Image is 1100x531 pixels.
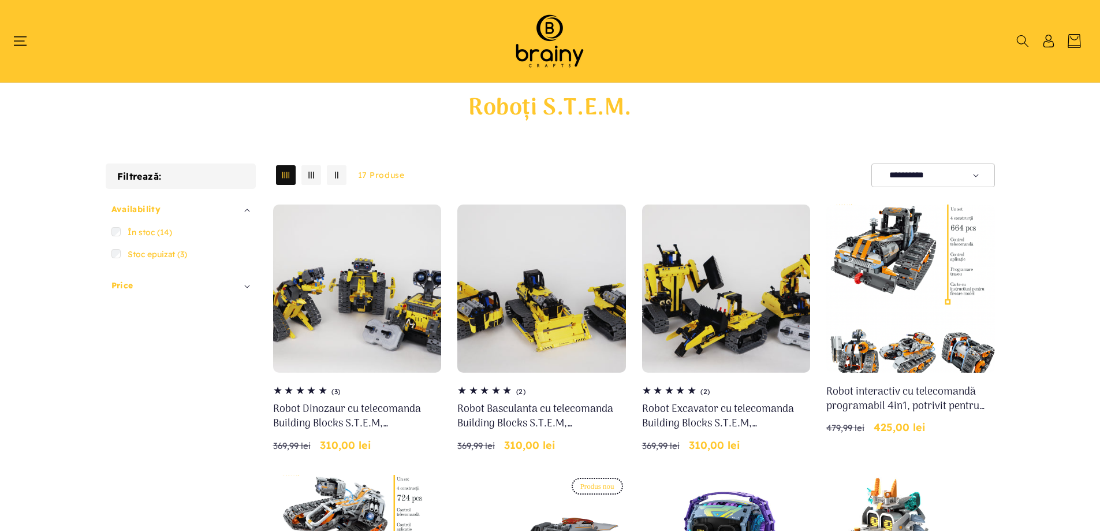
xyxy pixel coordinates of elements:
span: Availability [111,204,161,214]
img: Brainy Crafts [501,12,599,70]
summary: Availability (0 selectat) [106,198,256,221]
summary: Meniu [18,35,33,47]
a: Robot interactiv cu telecomandă programabil 4in1, potrivit pentru interior și exterior, Robot/Tan... [826,385,995,414]
span: În stoc (14) [128,227,172,237]
a: Robot Dinozaur cu telecomanda Building Blocks S.T.E.M, Programabil 3 in 1, pentru interior si ext... [273,402,442,431]
h1: Roboți S.T.E.M. [106,97,995,120]
a: Robot Excavator cu telecomanda Building Blocks S.T.E.M, Programabil 3 in 1, Echipament de constru... [642,402,811,431]
summary: Price [106,274,256,298]
a: Robot Basculanta cu telecomanda Building Blocks S.T.E.M, Programabil 3 in 1, pentru interior si e... [457,402,626,431]
summary: Căutați [1015,35,1030,47]
span: Price [111,280,133,291]
h2: Filtrează: [106,164,256,189]
span: Stoc epuizat (3) [128,249,187,259]
span: 17 produse [358,170,405,180]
